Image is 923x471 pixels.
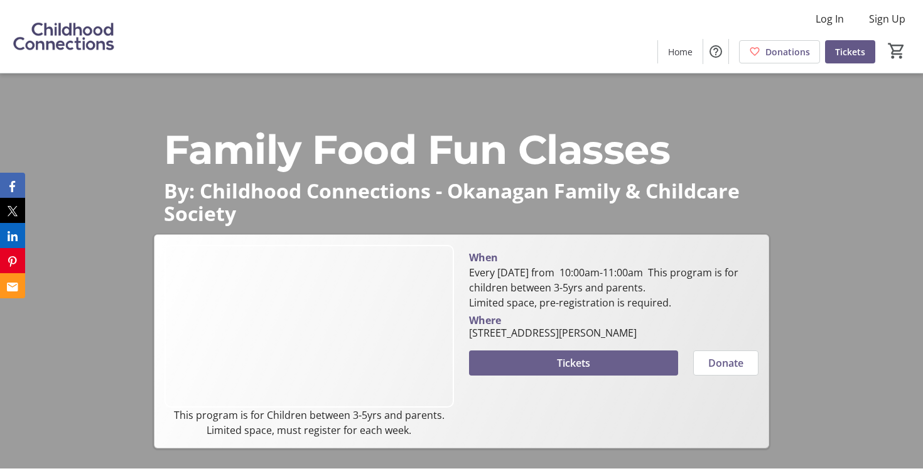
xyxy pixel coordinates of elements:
span: Log In [816,11,844,26]
div: Every [DATE] from 10:00am-11:00am This program is for children between 3-5yrs and parents. Limite... [469,265,758,310]
button: Sign Up [859,9,915,29]
div: [STREET_ADDRESS][PERSON_NAME] [469,325,637,340]
button: Log In [806,9,854,29]
button: Help [703,39,728,64]
p: This program is for Children between 3-5yrs and parents. [165,408,454,423]
span: Sign Up [869,11,905,26]
span: Donate [708,355,743,371]
a: Donations [739,40,820,63]
img: Campaign CTA Media Photo [165,245,454,408]
div: Where [469,315,501,325]
div: When [469,250,498,265]
span: Tickets [557,355,590,371]
p: By: Childhood Connections - Okanagan Family & Childcare Society [164,180,759,224]
p: Limited space, must register for each week. [165,423,454,438]
p: Family Food Fun Classes [164,119,759,180]
a: Home [658,40,703,63]
button: Tickets [469,350,678,376]
a: Tickets [825,40,875,63]
button: Cart [885,40,908,62]
span: Donations [765,45,810,58]
button: Donate [693,350,758,376]
img: Childhood Connections 's Logo [8,5,119,68]
span: Home [668,45,693,58]
span: Tickets [835,45,865,58]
